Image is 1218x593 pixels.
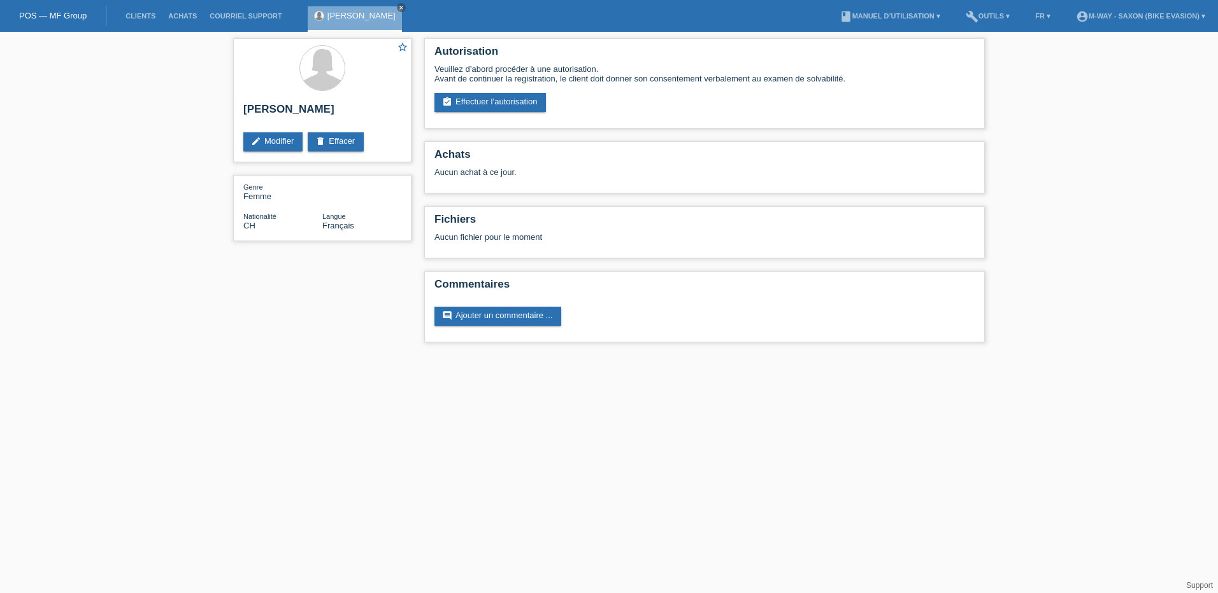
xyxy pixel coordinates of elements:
[1029,12,1057,20] a: FR ▾
[397,41,408,53] i: star_border
[959,12,1016,20] a: buildOutils ▾
[434,307,561,326] a: commentAjouter un commentaire ...
[19,11,87,20] a: POS — MF Group
[434,45,975,64] h2: Autorisation
[434,278,975,297] h2: Commentaires
[397,3,406,12] a: close
[442,97,452,107] i: assignment_turned_in
[243,103,401,122] h2: [PERSON_NAME]
[434,93,546,112] a: assignment_turned_inEffectuer l’autorisation
[434,213,975,232] h2: Fichiers
[434,148,975,167] h2: Achats
[398,4,405,11] i: close
[1070,12,1212,20] a: account_circlem-way - Saxon (Bike Evasion) ▾
[243,213,276,220] span: Nationalité
[434,232,824,242] div: Aucun fichier pour le moment
[322,213,346,220] span: Langue
[251,136,261,146] i: edit
[203,12,288,20] a: Courriel Support
[840,10,852,23] i: book
[434,167,975,186] div: Aucun achat à ce jour.
[308,132,364,151] a: deleteEffacer
[833,12,947,20] a: bookManuel d’utilisation ▾
[442,310,452,321] i: comment
[119,12,162,20] a: Clients
[327,11,396,20] a: [PERSON_NAME]
[162,12,203,20] a: Achats
[243,183,263,191] span: Genre
[315,136,326,146] i: delete
[434,64,975,83] div: Veuillez d’abord procéder à une autorisation. Avant de continuer la registration, le client doit ...
[322,221,354,230] span: Français
[243,182,322,201] div: Femme
[1186,581,1213,590] a: Support
[397,41,408,55] a: star_border
[966,10,978,23] i: build
[243,132,303,151] a: editModifier
[1076,10,1089,23] i: account_circle
[243,221,255,230] span: Suisse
